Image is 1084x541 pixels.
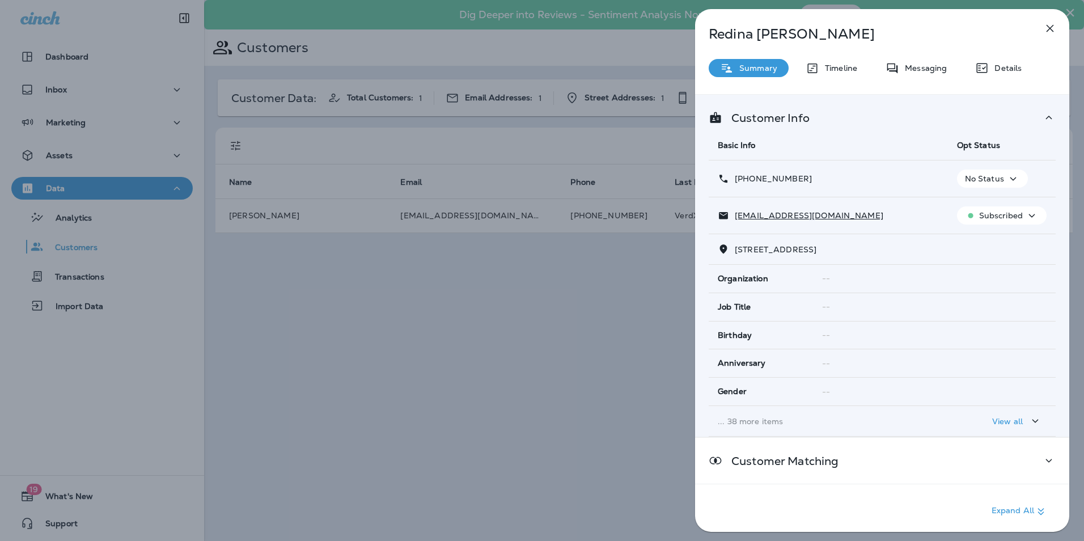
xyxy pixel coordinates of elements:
[987,501,1052,522] button: Expand All
[722,457,839,466] p: Customer Matching
[709,26,1018,42] p: Redina [PERSON_NAME]
[992,417,1023,426] p: View all
[989,64,1022,73] p: Details
[822,358,830,369] span: --
[718,274,768,284] span: Organization
[822,273,830,284] span: --
[735,244,816,255] span: [STREET_ADDRESS]
[722,113,810,122] p: Customer Info
[988,411,1047,432] button: View all
[718,331,752,340] span: Birthday
[822,387,830,397] span: --
[718,140,755,150] span: Basic Info
[957,206,1047,225] button: Subscribed
[899,64,947,73] p: Messaging
[822,302,830,312] span: --
[729,174,812,183] p: [PHONE_NUMBER]
[957,170,1028,188] button: No Status
[957,140,1000,150] span: Opt Status
[718,302,751,312] span: Job Title
[979,211,1023,220] p: Subscribed
[718,358,766,368] span: Anniversary
[718,387,747,396] span: Gender
[819,64,857,73] p: Timeline
[822,330,830,340] span: --
[718,417,939,426] p: ... 38 more items
[734,64,777,73] p: Summary
[965,174,1004,183] p: No Status
[992,505,1048,518] p: Expand All
[729,211,883,220] p: [EMAIL_ADDRESS][DOMAIN_NAME]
